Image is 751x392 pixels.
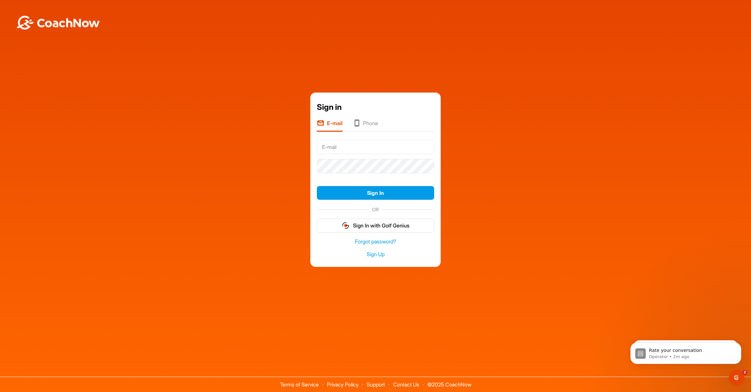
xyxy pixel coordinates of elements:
[393,381,419,388] a: Contact Us
[367,381,385,388] a: Support
[280,381,319,388] a: Terms of Service
[317,140,434,154] input: E-mail
[327,381,359,388] a: Privacy Policy
[317,186,434,200] button: Sign In
[424,377,475,387] span: © 2025 CoachNow
[317,119,343,132] li: E-mail
[317,238,434,245] a: Forgot password?
[353,119,378,132] li: Phone
[621,329,751,374] iframe: Intercom notifications message
[729,370,744,385] iframe: Intercom live chat
[369,206,382,213] span: OR
[342,222,350,229] img: gg_logo
[317,251,434,258] a: Sign Up
[16,16,100,30] img: BwLJSsUCoWCh5upNqxVrqldRgqLPVwmV24tXu5FoVAoFEpwwqQ3VIfuoInZCoVCoTD4vwADAC3ZFMkVEQFDAAAAAElFTkSuQmCC
[317,101,434,113] div: Sign in
[317,219,434,233] button: Sign In with Golf Genius
[742,370,747,375] span: 2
